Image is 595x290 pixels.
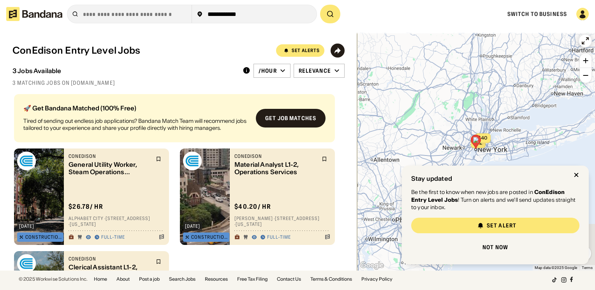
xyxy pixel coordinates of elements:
span: $40 [478,135,488,141]
div: General Utility Worker, Steam Operations [GEOGRAPHIC_DATA] [69,161,151,176]
span: 2 [479,140,482,147]
div: [PERSON_NAME] · [STREET_ADDRESS] · [US_STATE] [234,215,330,227]
div: Full-time [267,234,291,241]
a: Resources [205,277,228,281]
div: conEdison [69,153,151,159]
div: Construction [25,235,62,239]
div: Set Alerts [292,48,320,53]
div: Stay updated [411,175,452,182]
img: conEdison logo [183,152,202,170]
div: ConEdison Entry Level Jobs [12,45,140,56]
div: 3 matching jobs on [DOMAIN_NAME] [12,79,345,86]
div: Clerical Assistant L1-2, Facilities & Field Services, Ops & Maintenance [69,264,151,278]
div: Tired of sending out endless job applications? Bandana Match Team will recommend jobs tailored to... [23,117,250,131]
img: Bandana logotype [6,7,62,21]
div: Construction [191,235,227,239]
div: Relevance [299,67,331,74]
div: grid [12,91,344,271]
div: 🚀 Get Bandana Matched (100% Free) [23,105,250,111]
div: © 2025 Workwise Solutions Inc. [19,277,88,281]
div: /hour [259,67,277,74]
div: Material Analyst L1-2, Operations Services [234,161,317,176]
div: Not now [482,245,508,250]
div: $ 40.20 / hr [234,203,271,211]
a: Terms & Conditions [310,277,352,281]
div: [DATE] [19,224,34,229]
a: Free Tax Filing [237,277,268,281]
div: $ 26.78 / hr [69,203,103,211]
a: Switch to Business [507,10,567,17]
div: Alphabet City · [STREET_ADDRESS] · [US_STATE] [69,215,164,227]
div: [DATE] [185,224,200,229]
a: Search Jobs [169,277,195,281]
img: conEdison logo [17,152,36,170]
strong: ConEdison Entry Level Jobs [411,189,565,203]
a: Contact Us [277,277,301,281]
a: Home [94,277,107,281]
div: 3 Jobs Available [12,67,62,75]
div: Full-time [101,234,125,241]
a: Open this area in Google Maps (opens a new window) [359,260,385,271]
div: Set Alert [487,223,516,228]
img: conEdison logo [17,254,36,273]
div: Get job matches [265,115,316,121]
div: conEdison [69,256,151,262]
a: Privacy Policy [361,277,393,281]
div: conEdison [234,153,317,159]
span: Map data ©2025 Google [535,266,577,270]
div: Be the first to know when new jobs are posted in ! Turn on alerts and we'll send updates straight... [411,189,579,211]
a: About [116,277,130,281]
a: Terms (opens in new tab) [582,266,593,270]
a: Post a job [139,277,160,281]
img: Google [359,260,385,271]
